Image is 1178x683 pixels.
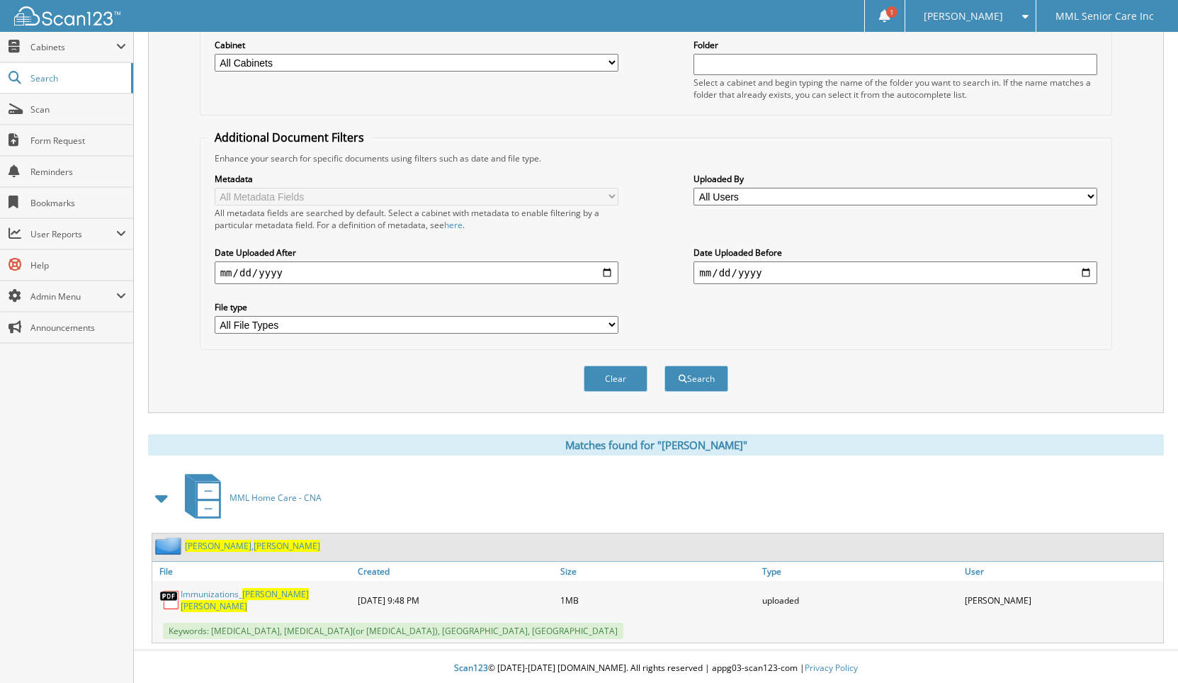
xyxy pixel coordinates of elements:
[961,585,1163,616] div: [PERSON_NAME]
[693,173,1097,185] label: Uploaded By
[181,588,351,612] a: Immunizations_[PERSON_NAME] [PERSON_NAME]
[354,585,556,616] div: [DATE] 9:48 PM
[924,12,1003,21] span: [PERSON_NAME]
[215,207,618,231] div: All metadata fields are searched by default. Select a cabinet with metadata to enable filtering b...
[693,77,1097,101] div: Select a cabinet and begin typing the name of the folder you want to search in. If the name match...
[215,39,618,51] label: Cabinet
[30,197,126,209] span: Bookmarks
[208,130,371,145] legend: Additional Document Filters
[30,166,126,178] span: Reminders
[185,540,251,552] span: [PERSON_NAME]
[1107,615,1178,683] iframe: Chat Widget
[354,562,556,581] a: Created
[176,470,322,526] a: MML Home Care - CNA
[30,290,116,303] span: Admin Menu
[444,219,463,231] a: here
[215,247,618,259] label: Date Uploaded After
[584,366,647,392] button: Clear
[693,247,1097,259] label: Date Uploaded Before
[886,6,897,18] span: 1
[181,600,247,612] span: [PERSON_NAME]
[14,6,120,26] img: scan123-logo-white.svg
[30,72,124,84] span: Search
[1055,12,1154,21] span: MML Senior Care Inc
[155,537,185,555] img: folder2.png
[30,41,116,53] span: Cabinets
[215,261,618,284] input: start
[30,103,126,115] span: Scan
[159,589,181,611] img: PDF.png
[30,135,126,147] span: Form Request
[242,588,309,600] span: [PERSON_NAME]
[208,152,1105,164] div: Enhance your search for specific documents using filters such as date and file type.
[230,492,322,504] span: MML Home Care - CNA
[557,562,759,581] a: Size
[557,585,759,616] div: 1MB
[664,366,728,392] button: Search
[693,261,1097,284] input: end
[152,562,354,581] a: File
[693,39,1097,51] label: Folder
[148,434,1164,456] div: Matches found for "[PERSON_NAME]"
[254,540,320,552] span: [PERSON_NAME]
[163,623,623,639] span: Keywords: [MEDICAL_DATA], [MEDICAL_DATA](or [MEDICAL_DATA]), [GEOGRAPHIC_DATA], [GEOGRAPHIC_DATA]
[759,585,961,616] div: uploaded
[805,662,858,674] a: Privacy Policy
[454,662,488,674] span: Scan123
[30,259,126,271] span: Help
[961,562,1163,581] a: User
[30,322,126,334] span: Announcements
[759,562,961,581] a: Type
[215,301,618,313] label: File type
[185,540,320,552] a: [PERSON_NAME],[PERSON_NAME]
[30,228,116,240] span: User Reports
[215,173,618,185] label: Metadata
